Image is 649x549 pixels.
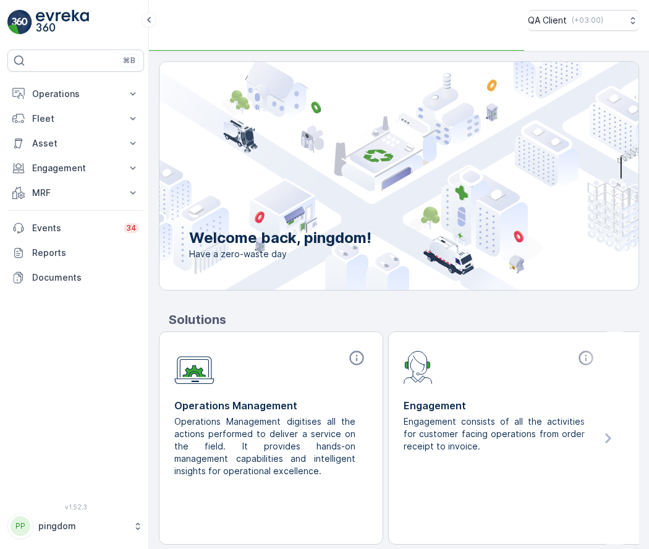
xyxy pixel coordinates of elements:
p: Fleet [32,113,119,125]
img: city illustration [104,62,638,290]
p: Asset [32,137,119,150]
p: Engagement [404,398,597,413]
span: v 1.52.3 [7,503,144,511]
a: Events34 [7,216,144,240]
p: ( +03:00 ) [572,15,603,25]
img: module-icon [174,349,214,385]
img: logo [7,10,32,35]
p: MRF [32,187,119,199]
p: Documents [32,271,139,284]
button: MRF [7,181,144,205]
button: QA Client(+03:00) [528,10,639,31]
button: Engagement [7,156,144,181]
button: Asset [7,131,144,156]
p: Engagement [32,162,119,174]
a: Documents [7,265,144,290]
span: Have a zero-waste day [189,248,371,260]
p: Events [32,222,116,234]
p: Welcome back, pingdom! [189,228,371,248]
p: 34 [126,223,137,233]
div: PP [11,516,30,536]
p: Operations Management digitises all the actions performed to deliver a service on the field. It p... [174,415,358,477]
p: Operations Management [174,398,368,413]
button: Operations [7,82,144,106]
button: PPpingdom [7,513,144,539]
img: logo_light-DOdMpM7g.png [36,10,89,35]
button: Fleet [7,106,144,131]
p: ⌘B [123,56,135,66]
img: module-icon [404,349,433,384]
p: QA Client [528,14,567,27]
p: Reports [32,247,139,259]
p: pingdom [38,520,127,532]
p: Operations [32,88,119,100]
p: Solutions [169,310,639,329]
a: Reports [7,240,144,265]
p: Engagement consists of all the activities for customer facing operations from order receipt to in... [404,415,587,453]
